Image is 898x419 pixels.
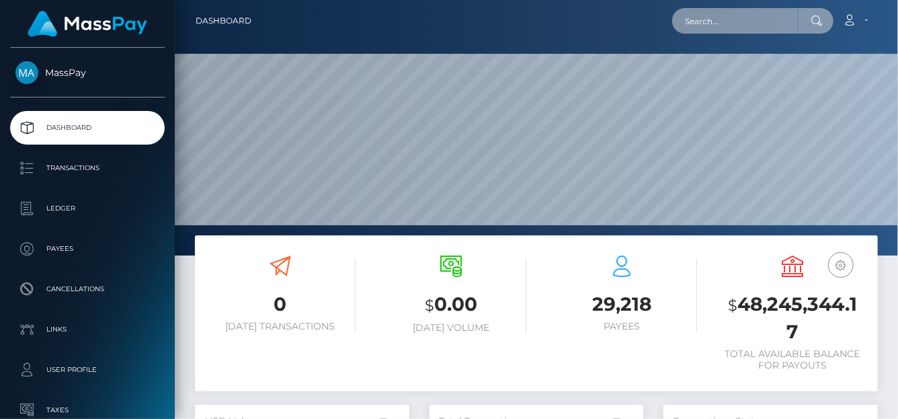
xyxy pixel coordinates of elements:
a: User Profile [10,353,165,387]
h3: 48,245,344.17 [717,291,868,345]
p: Dashboard [15,118,159,138]
a: Cancellations [10,272,165,306]
a: Transactions [10,151,165,185]
a: Dashboard [10,111,165,145]
img: MassPay [15,61,38,84]
a: Links [10,313,165,346]
h3: 0.00 [376,291,526,319]
h6: Total Available Balance for Payouts [717,348,868,371]
a: Payees [10,232,165,266]
span: MassPay [10,67,165,79]
p: Ledger [15,198,159,219]
h6: [DATE] Volume [376,322,526,334]
h6: Payees [546,321,697,332]
h3: 29,218 [546,291,697,317]
p: Payees [15,239,159,259]
a: Dashboard [196,7,251,35]
p: Transactions [15,158,159,178]
h3: 0 [205,291,356,317]
img: MassPay Logo [28,11,147,37]
h6: [DATE] Transactions [205,321,356,332]
p: Cancellations [15,279,159,299]
input: Search... [672,8,799,34]
small: $ [728,296,737,315]
p: User Profile [15,360,159,380]
p: Links [15,319,159,340]
small: $ [425,296,434,315]
a: Ledger [10,192,165,225]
